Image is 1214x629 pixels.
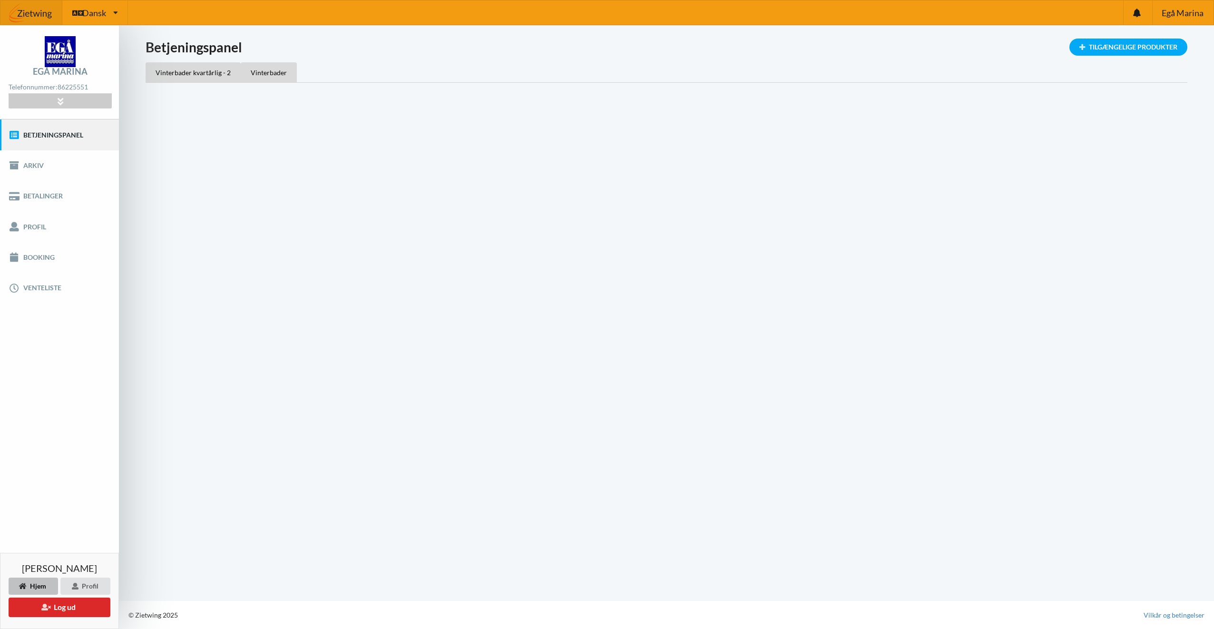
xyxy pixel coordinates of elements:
a: Vilkår og betingelser [1144,610,1204,620]
div: Profil [60,578,110,595]
span: Egå Marina [1162,9,1204,17]
span: Dansk [82,9,106,17]
div: Vinterbader [241,62,297,82]
div: Egå Marina [33,67,88,76]
div: Hjem [9,578,58,595]
h1: Betjeningspanel [146,39,1187,56]
button: Log ud [9,598,110,617]
strong: 86225551 [58,83,88,91]
div: Vinterbader kvartårlig - 2 [146,62,241,82]
img: logo [45,36,76,67]
div: Tilgængelige Produkter [1069,39,1187,56]
span: [PERSON_NAME] [22,563,97,573]
div: Telefonnummer: [9,81,111,94]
